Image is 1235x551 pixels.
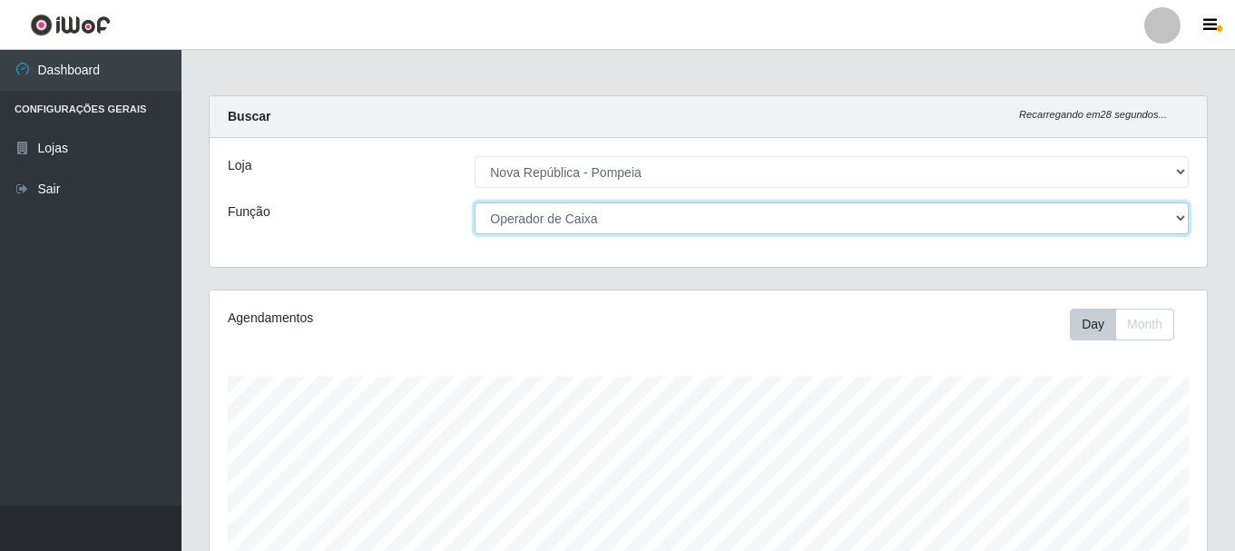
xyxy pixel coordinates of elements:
[1070,309,1174,340] div: First group
[1070,309,1189,340] div: Toolbar with button groups
[228,309,613,328] div: Agendamentos
[228,156,251,175] label: Loja
[30,14,111,36] img: CoreUI Logo
[228,109,270,123] strong: Buscar
[1070,309,1116,340] button: Day
[1115,309,1174,340] button: Month
[228,202,270,221] label: Função
[1019,109,1167,120] i: Recarregando em 28 segundos...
